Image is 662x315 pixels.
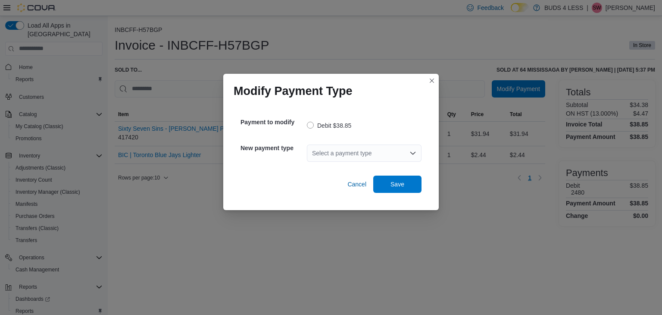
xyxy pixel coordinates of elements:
span: Save [390,180,404,189]
button: Save [373,176,422,193]
button: Cancel [344,176,370,193]
span: Cancel [347,180,366,189]
input: Accessible screen reader label [312,148,313,158]
h5: New payment type [240,139,305,157]
button: Closes this modal window [427,76,437,86]
h5: Payment to modify [240,113,305,131]
label: Debit $38.85 [307,120,351,131]
button: Open list of options [409,150,416,157]
h1: Modify Payment Type [234,84,353,98]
